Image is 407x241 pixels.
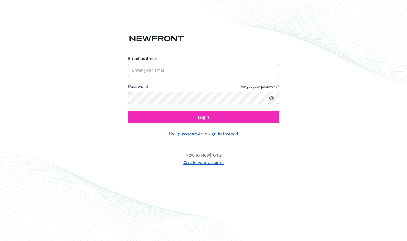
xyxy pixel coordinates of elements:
a: Forgot your password? [241,84,279,89]
span: New to Newfront? [185,152,222,158]
label: Password [128,83,148,90]
span: Email address [128,55,157,61]
input: Enter your email [128,64,279,76]
button: Login [128,111,279,123]
button: Create your account [183,158,224,166]
a: Show password [268,94,275,102]
img: Newfront logo [128,33,185,44]
input: Enter your password [128,92,279,104]
span: Login [198,114,209,120]
button: Use password-free sign in instead [169,131,238,137]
